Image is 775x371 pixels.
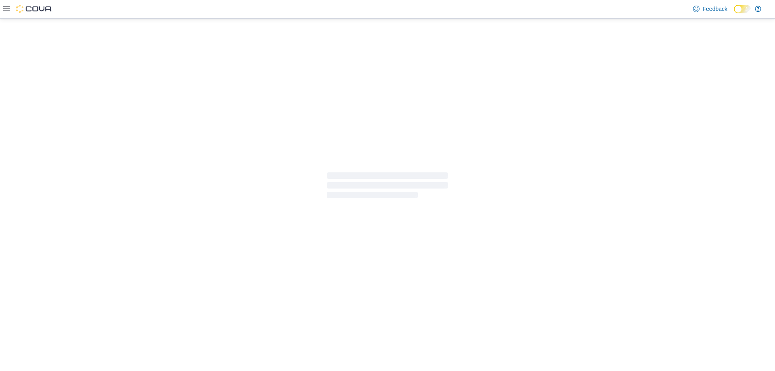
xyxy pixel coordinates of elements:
img: Cova [16,5,52,13]
span: Feedback [703,5,727,13]
span: Dark Mode [734,13,734,14]
input: Dark Mode [734,5,751,13]
a: Feedback [690,1,731,17]
span: Loading [327,174,448,200]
